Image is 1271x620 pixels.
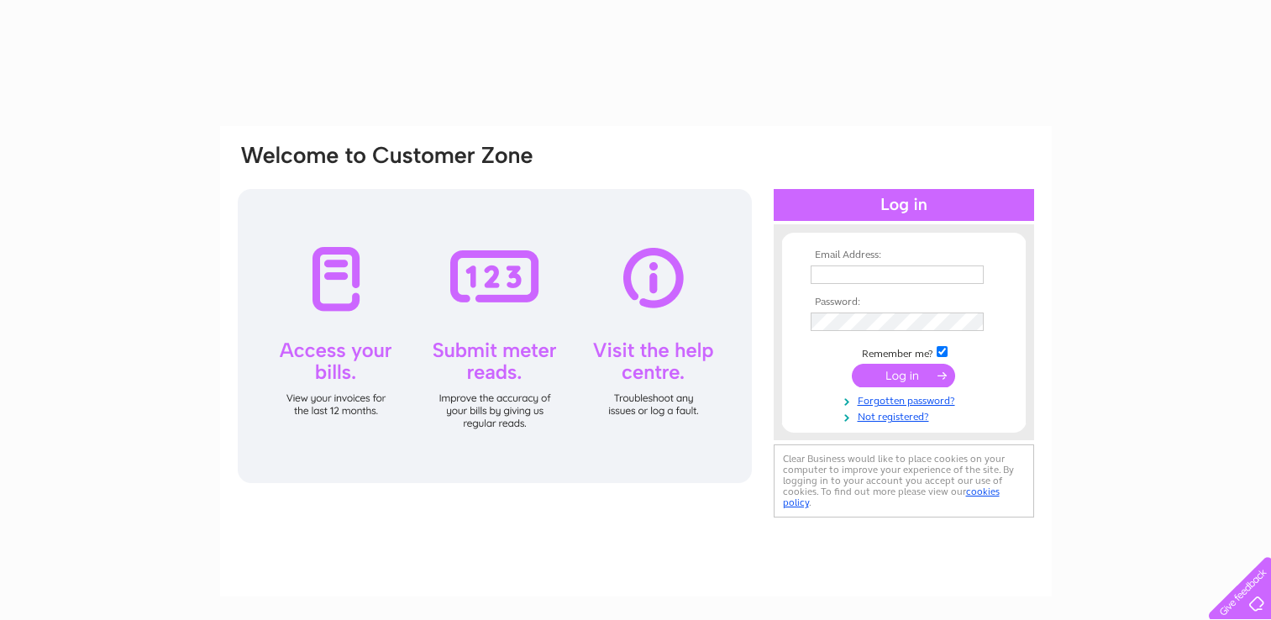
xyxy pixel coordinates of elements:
td: Remember me? [806,344,1001,360]
input: Submit [852,364,955,387]
div: Clear Business would like to place cookies on your computer to improve your experience of the sit... [774,444,1034,518]
a: Not registered? [811,407,1001,423]
a: cookies policy [783,486,1000,508]
th: Email Address: [806,250,1001,261]
th: Password: [806,297,1001,308]
a: Forgotten password? [811,391,1001,407]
